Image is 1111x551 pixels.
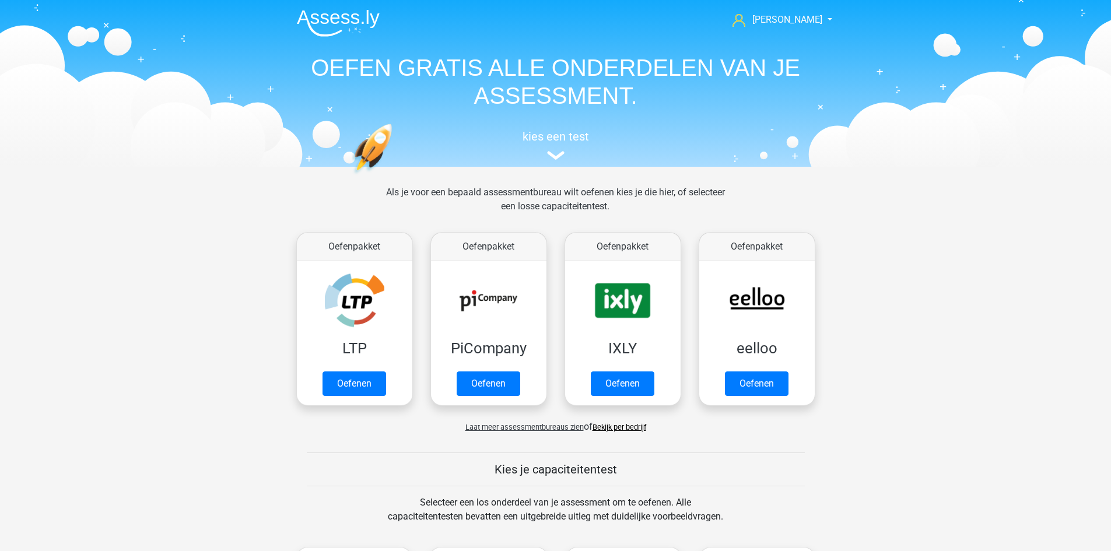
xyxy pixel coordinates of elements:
[377,185,734,227] div: Als je voor een bepaald assessmentbureau wilt oefenen kies je die hier, of selecteer een losse ca...
[465,423,584,431] span: Laat meer assessmentbureaus zien
[593,423,646,431] a: Bekijk per bedrijf
[288,410,824,434] div: of
[752,14,822,25] span: [PERSON_NAME]
[547,151,565,160] img: assessment
[307,462,805,476] h5: Kies je capaciteitentest
[728,13,823,27] a: [PERSON_NAME]
[352,124,437,229] img: oefenen
[297,9,380,37] img: Assessly
[591,371,654,396] a: Oefenen
[323,371,386,396] a: Oefenen
[725,371,788,396] a: Oefenen
[288,54,824,110] h1: OEFEN GRATIS ALLE ONDERDELEN VAN JE ASSESSMENT.
[377,496,734,538] div: Selecteer een los onderdeel van je assessment om te oefenen. Alle capaciteitentesten bevatten een...
[457,371,520,396] a: Oefenen
[288,129,824,160] a: kies een test
[288,129,824,143] h5: kies een test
